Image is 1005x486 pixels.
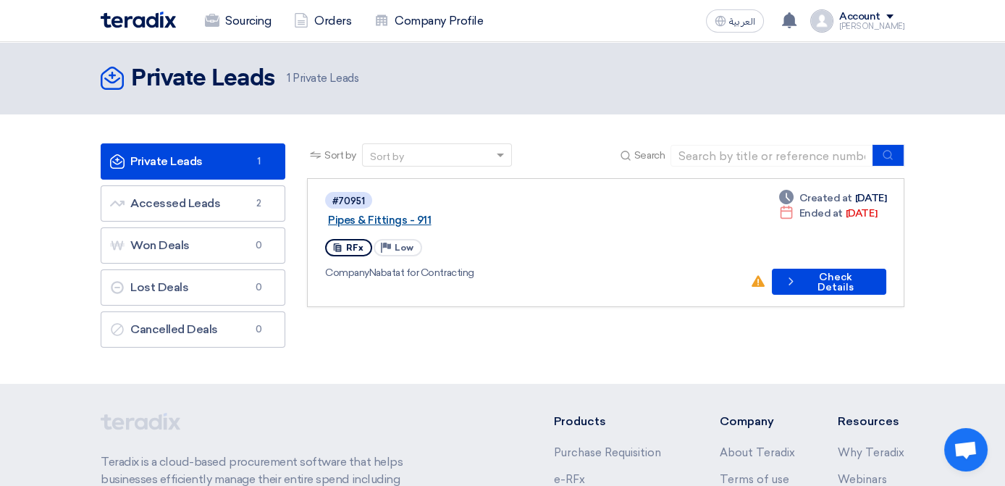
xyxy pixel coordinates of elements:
a: Lost Deals0 [101,269,285,306]
button: العربية [706,9,764,33]
a: Why Teradix [838,446,904,459]
div: Nabatat for Contracting [325,265,739,280]
a: About Teradix [719,446,794,459]
span: Search [634,148,665,163]
img: Teradix logo [101,12,176,28]
div: Sort by [370,149,404,164]
div: #70951 [332,196,365,206]
a: Pipes & Fittings - 911 [328,214,690,227]
a: e-RFx [554,473,585,486]
span: Private Leads [287,70,358,87]
li: Products [554,413,676,430]
span: 1 [287,72,290,85]
a: Sourcing [193,5,282,37]
a: Company Profile [363,5,495,37]
span: Ended at [799,206,843,221]
span: 2 [250,196,267,211]
span: Low [395,243,413,253]
a: Webinars [838,473,887,486]
span: Sort by [324,148,356,163]
a: Open chat [944,428,988,472]
a: Terms of use [719,473,789,486]
div: [DATE] [779,206,877,221]
div: [DATE] [779,190,886,206]
input: Search by title or reference number [670,145,873,167]
img: profile_test.png [810,9,833,33]
span: 1 [250,154,267,169]
button: Check Details [772,269,886,295]
span: 0 [250,322,267,337]
div: [PERSON_NAME] [839,22,904,30]
a: Purchase Requisition [554,446,661,459]
a: Private Leads1 [101,143,285,180]
a: Orders [282,5,363,37]
a: Accessed Leads2 [101,185,285,222]
h2: Private Leads [131,64,275,93]
span: 0 [250,280,267,295]
span: RFx [346,243,363,253]
span: Company [325,267,369,279]
li: Resources [838,413,904,430]
a: Won Deals0 [101,227,285,264]
span: Created at [799,190,852,206]
a: Cancelled Deals0 [101,311,285,348]
li: Company [719,413,794,430]
div: Account [839,11,880,23]
span: العربية [729,17,755,27]
span: 0 [250,238,267,253]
